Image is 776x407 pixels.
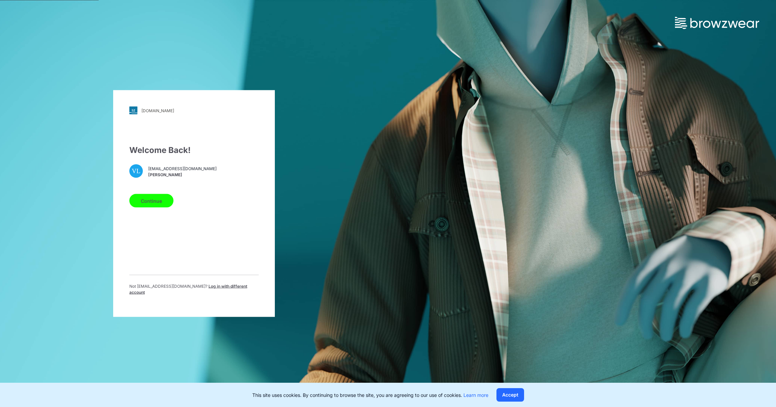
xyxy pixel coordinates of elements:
button: Accept [496,388,524,402]
p: Not [EMAIL_ADDRESS][DOMAIN_NAME] ? [129,283,259,295]
span: [PERSON_NAME] [148,171,217,178]
button: Continue [129,194,173,208]
a: Learn more [463,392,488,398]
div: [DOMAIN_NAME] [141,108,174,113]
img: browzwear-logo.73288ffb.svg [675,17,759,29]
span: [EMAIL_ADDRESS][DOMAIN_NAME] [148,165,217,171]
div: Welcome Back! [129,144,259,156]
a: [DOMAIN_NAME] [129,106,259,115]
img: svg+xml;base64,PHN2ZyB3aWR0aD0iMjgiIGhlaWdodD0iMjgiIHZpZXdCb3g9IjAgMCAyOCAyOCIgZmlsbD0ibm9uZSIgeG... [129,106,137,115]
p: This site uses cookies. By continuing to browse the site, you are agreeing to our use of cookies. [252,392,488,399]
div: VL [129,164,143,178]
